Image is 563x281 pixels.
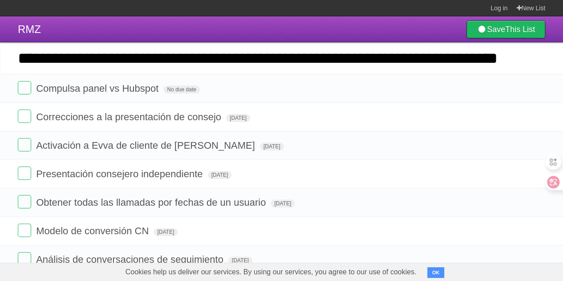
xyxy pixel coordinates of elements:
span: Análisis de conversaciones de seguimiento [36,254,226,265]
span: [DATE] [228,257,252,265]
span: [DATE] [208,171,232,179]
span: Compulsa panel vs Hubspot [36,83,161,94]
span: Correcciones a la presentación de consejo [36,111,223,122]
button: OK [427,267,445,278]
span: [DATE] [154,228,178,236]
label: Done [18,110,31,123]
span: Modelo de conversión CN [36,225,151,236]
span: Obtener todas las llamadas por fechas de un usuario [36,197,268,208]
span: Activación a Evva de cliente de [PERSON_NAME] [36,140,257,151]
label: Done [18,138,31,151]
span: RMZ [18,23,41,35]
b: This List [505,25,535,34]
span: [DATE] [271,200,295,208]
label: Done [18,195,31,208]
span: Presentación consejero independiente [36,168,205,179]
label: Done [18,81,31,94]
label: Done [18,167,31,180]
span: [DATE] [226,114,250,122]
label: Done [18,252,31,265]
span: Cookies help us deliver our services. By using our services, you agree to our use of cookies. [117,263,425,281]
label: Done [18,224,31,237]
span: [DATE] [260,143,284,151]
a: SaveThis List [466,20,545,38]
span: No due date [163,86,199,94]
